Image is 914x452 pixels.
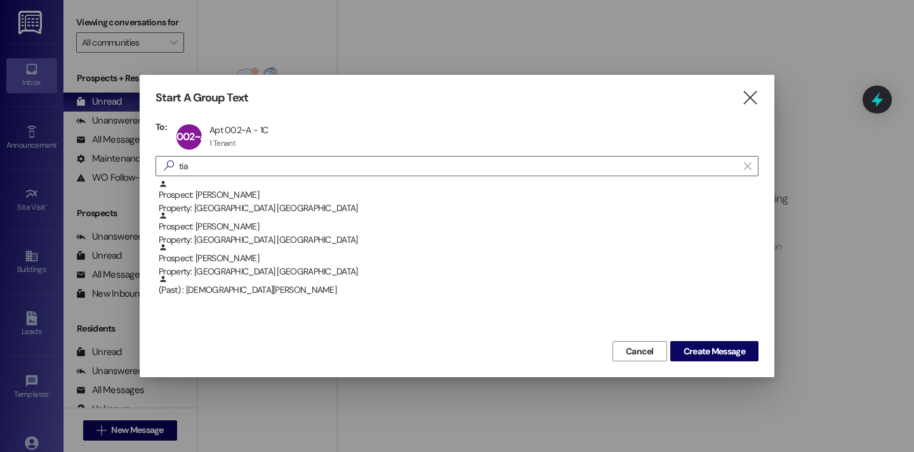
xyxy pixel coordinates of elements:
div: Prospect: [PERSON_NAME]Property: [GEOGRAPHIC_DATA] [GEOGRAPHIC_DATA] [156,243,758,274]
div: Property: [GEOGRAPHIC_DATA] [GEOGRAPHIC_DATA] [159,202,758,215]
div: Property: [GEOGRAPHIC_DATA] [GEOGRAPHIC_DATA] [159,233,758,247]
div: Apt 002~A - 1C [209,124,268,136]
h3: Start A Group Text [156,91,248,105]
button: Cancel [613,341,667,361]
div: (Past) : [DEMOGRAPHIC_DATA][PERSON_NAME] [159,274,758,297]
div: 1 Tenant [209,138,235,148]
span: Cancel [626,345,654,358]
div: Prospect: [PERSON_NAME]Property: [GEOGRAPHIC_DATA] [GEOGRAPHIC_DATA] [156,211,758,243]
i:  [741,91,758,105]
div: Prospect: [PERSON_NAME] [159,211,758,247]
span: 002~A [176,130,206,143]
button: Create Message [670,341,758,361]
div: Prospect: [PERSON_NAME]Property: [GEOGRAPHIC_DATA] [GEOGRAPHIC_DATA] [156,179,758,211]
i:  [159,159,179,172]
button: Clear text [738,157,758,176]
div: Property: [GEOGRAPHIC_DATA] [GEOGRAPHIC_DATA] [159,265,758,278]
h3: To: [156,121,167,132]
div: Prospect: [PERSON_NAME] [159,243,758,279]
div: Prospect: [PERSON_NAME] [159,179,758,216]
div: (Past) : [DEMOGRAPHIC_DATA][PERSON_NAME] [156,274,758,306]
input: Search for any contact or apartment [179,157,738,175]
i:  [744,161,751,171]
span: Create Message [684,345,745,358]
